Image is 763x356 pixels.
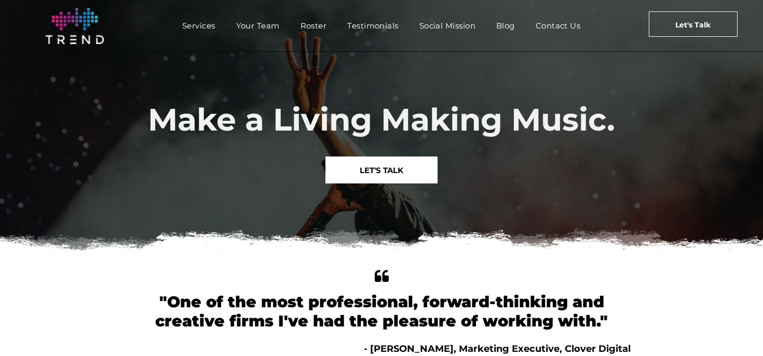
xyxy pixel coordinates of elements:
[525,18,591,33] a: Contact Us
[172,18,226,33] a: Services
[649,11,738,37] a: Let's Talk
[364,343,631,354] span: - [PERSON_NAME], Marketing Executive, Clover Digital
[675,12,711,38] span: Let's Talk
[148,101,615,138] span: Make a Living Making Music.
[486,18,525,33] a: Blog
[337,18,408,33] a: Testimonials
[290,18,337,33] a: Roster
[46,8,104,44] img: logo
[360,157,403,183] span: LET'S TALK
[155,292,608,331] font: "One of the most professional, forward-thinking and creative firms I've had the pleasure of worki...
[409,18,486,33] a: Social Mission
[226,18,290,33] a: Your Team
[325,156,438,183] a: LET'S TALK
